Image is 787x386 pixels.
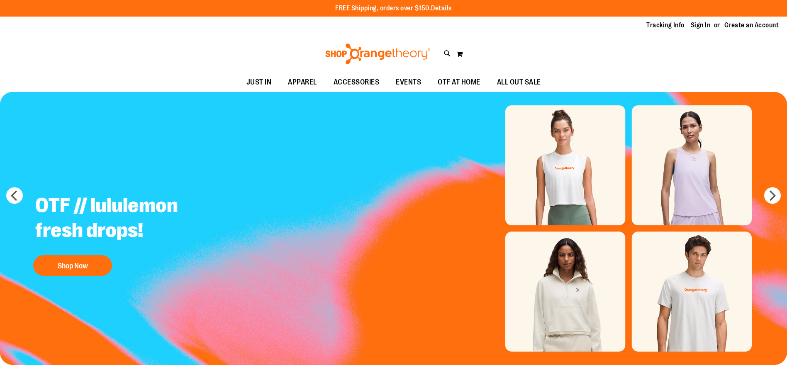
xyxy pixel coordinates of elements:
[724,21,779,30] a: Create an Account
[396,73,421,92] span: EVENTS
[29,187,235,251] h2: OTF // lululemon fresh drops!
[431,5,452,12] a: Details
[764,187,781,204] button: next
[497,73,541,92] span: ALL OUT SALE
[335,4,452,13] p: FREE Shipping, orders over $150.
[334,73,380,92] span: ACCESSORIES
[288,73,317,92] span: APPAREL
[29,187,235,280] a: OTF // lululemon fresh drops! Shop Now
[438,73,480,92] span: OTF AT HOME
[324,43,431,64] img: Shop Orangetheory
[691,21,711,30] a: Sign In
[33,255,112,276] button: Shop Now
[246,73,272,92] span: JUST IN
[646,21,685,30] a: Tracking Info
[6,187,23,204] button: prev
